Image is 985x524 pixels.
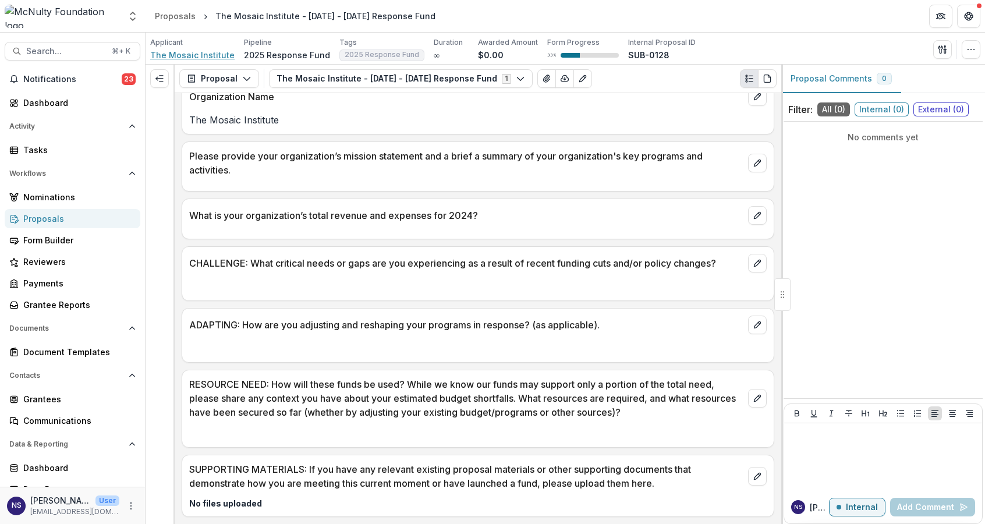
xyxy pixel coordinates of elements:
div: Reviewers [23,256,131,268]
div: Dashboard [23,97,131,109]
div: Nominations [23,191,131,203]
a: Payments [5,274,140,293]
div: Form Builder [23,234,131,246]
p: [PERSON_NAME] [30,494,91,507]
div: Communications [23,415,131,427]
a: Grantees [5,390,140,409]
button: Underline [807,406,821,420]
a: Tasks [5,140,140,160]
p: ADAPTING: How are you adjusting and reshaping your programs in response? (as applicable). [189,318,743,332]
p: $0.00 [478,49,504,61]
a: Grantee Reports [5,295,140,314]
a: Dashboard [5,93,140,112]
button: Strike [842,406,856,420]
button: edit [748,206,767,225]
span: Activity [9,122,124,130]
a: Proposals [150,8,200,24]
p: [EMAIL_ADDRESS][DOMAIN_NAME] [30,507,119,517]
button: Open Contacts [5,366,140,385]
div: Proposals [155,10,196,22]
a: Nominations [5,187,140,207]
span: Data & Reporting [9,440,124,448]
p: Duration [434,37,463,48]
span: 2025 Response Fund [345,51,419,59]
button: Bullet List [894,406,908,420]
p: Internal [846,502,878,512]
button: Align Center [945,406,959,420]
p: Tags [339,37,357,48]
p: User [95,495,119,506]
button: edit [748,467,767,486]
button: Edit as form [573,69,592,88]
a: Dashboard [5,458,140,477]
div: Grantee Reports [23,299,131,311]
button: Internal [829,498,885,516]
div: Dashboard [23,462,131,474]
div: Data Report [23,483,131,495]
p: What is your organization’s total revenue and expenses for 2024? [189,208,743,222]
span: Documents [9,324,124,332]
span: Search... [26,47,105,56]
span: Workflows [9,169,124,178]
div: Nina Sawhney [12,502,22,509]
a: Data Report [5,480,140,499]
p: [PERSON_NAME] [810,501,829,514]
span: Contacts [9,371,124,380]
a: The Mosaic Institute [150,49,235,61]
div: Nina Sawhney [794,504,802,510]
button: Italicize [824,406,838,420]
p: Internal Proposal ID [628,37,696,48]
button: edit [748,389,767,408]
button: Heading 2 [876,406,890,420]
button: Open entity switcher [125,5,141,28]
span: All ( 0 ) [817,102,850,116]
p: CHALLENGE: What critical needs or gaps are you experiencing as a result of recent funding cuts an... [189,256,743,270]
button: Proposal Comments [781,65,901,93]
a: Proposals [5,209,140,228]
button: Open Documents [5,319,140,338]
p: Filter: [788,102,813,116]
button: Align Left [928,406,942,420]
p: ∞ [434,49,440,61]
button: Ordered List [910,406,924,420]
img: McNulty Foundation logo [5,5,120,28]
nav: breadcrumb [150,8,440,24]
div: The Mosaic Institute - [DATE] - [DATE] Response Fund [215,10,435,22]
button: Notifications23 [5,70,140,88]
div: Grantees [23,393,131,405]
div: Document Templates [23,346,131,358]
button: Open Data & Reporting [5,435,140,454]
button: The Mosaic Institute - [DATE] - [DATE] Response Fund1 [269,69,533,88]
a: Document Templates [5,342,140,362]
span: 23 [122,73,136,85]
button: edit [748,316,767,334]
span: Internal ( 0 ) [855,102,909,116]
div: Proposals [23,213,131,225]
p: SUB-0128 [628,49,669,61]
button: Partners [929,5,952,28]
button: edit [748,87,767,106]
button: Search... [5,42,140,61]
button: View Attached Files [537,69,556,88]
p: Awarded Amount [478,37,538,48]
p: RESOURCE NEED: How will these funds be used? While we know our funds may support only a portion o... [189,377,743,419]
button: More [124,499,138,513]
p: No files uploaded [189,497,767,509]
button: edit [748,254,767,272]
button: Open Activity [5,117,140,136]
button: Proposal [179,69,259,88]
a: Reviewers [5,252,140,271]
span: 0 [882,75,887,83]
div: Payments [23,277,131,289]
button: Heading 1 [859,406,873,420]
button: Align Right [962,406,976,420]
div: ⌘ + K [109,45,133,58]
button: Plaintext view [740,69,759,88]
p: 33 % [547,51,556,59]
button: edit [748,154,767,172]
button: Get Help [957,5,980,28]
button: Expand left [150,69,169,88]
span: Notifications [23,75,122,84]
p: The Mosaic Institute [189,113,767,127]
